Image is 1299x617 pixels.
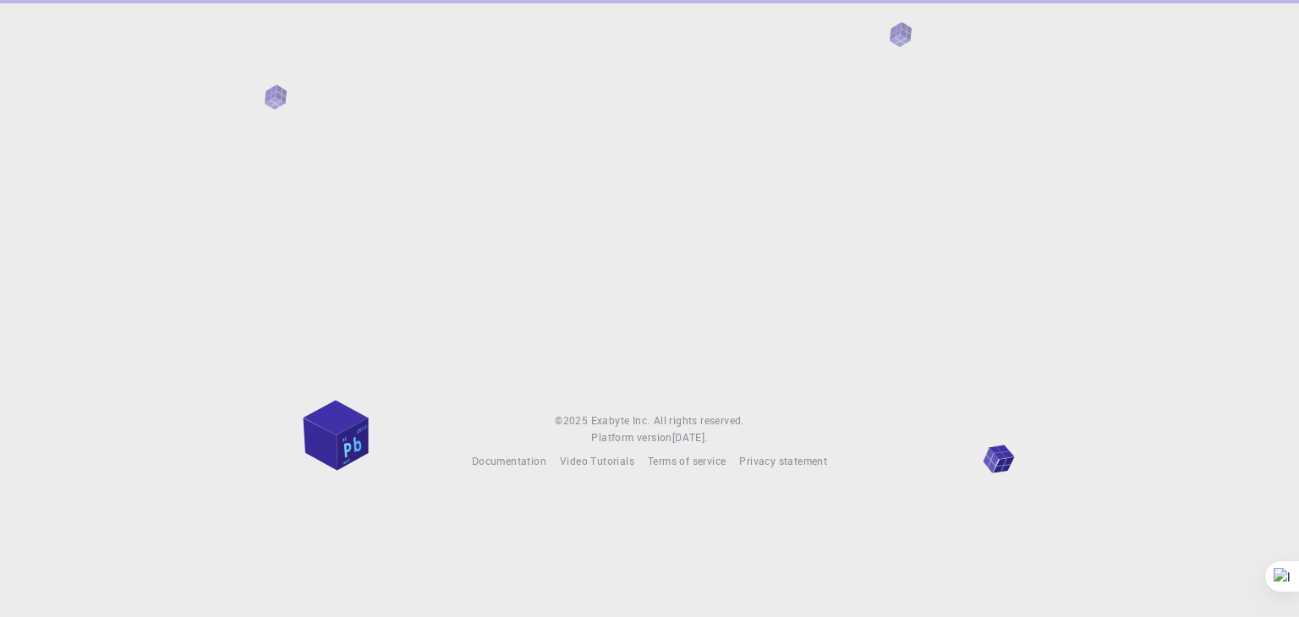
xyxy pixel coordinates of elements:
span: Exabyte Inc. [591,413,650,427]
span: [DATE] . [672,430,708,444]
span: Video Tutorials [560,454,634,467]
a: Documentation [472,453,546,470]
a: Video Tutorials [560,453,634,470]
a: Terms of service [648,453,726,470]
span: Privacy statement [739,454,827,467]
span: Documentation [472,454,546,467]
span: © 2025 [555,412,590,429]
a: Privacy statement [739,453,827,470]
span: Platform version [591,429,671,446]
a: Exabyte Inc. [591,412,650,429]
a: [DATE]. [672,429,708,446]
span: All rights reserved. [654,412,744,429]
span: Terms of service [648,454,726,467]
